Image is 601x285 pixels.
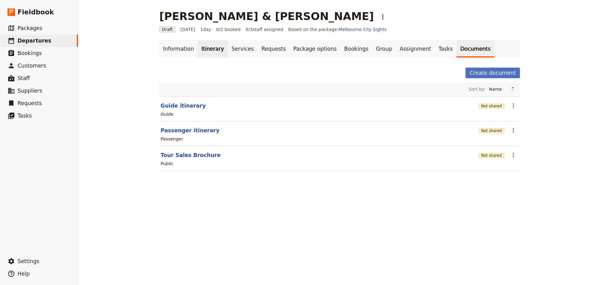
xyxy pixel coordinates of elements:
[508,84,517,94] button: Change sort direction
[18,75,30,81] span: Staff
[161,127,219,134] button: Passenger itinerary
[216,26,240,33] span: 0/2 booked
[18,113,32,119] span: Tasks
[479,128,504,133] button: Not shared
[18,100,42,106] span: Requests
[18,8,54,17] span: Fieldbook
[341,40,372,58] a: Bookings
[18,38,51,44] span: Departures
[18,63,46,69] span: Customers
[18,25,42,31] span: Packages
[18,271,30,277] span: Help
[508,150,519,160] button: Actions
[378,12,388,22] button: Actions
[508,125,519,136] button: Actions
[479,104,504,109] button: Not shared
[479,153,504,158] button: Not shared
[396,40,435,58] a: Assignment
[228,40,258,58] a: Services
[456,40,494,58] a: Documents
[290,40,340,58] a: Package options
[161,111,173,117] div: Guide
[161,102,206,109] button: Guide itinerary
[159,40,198,58] a: Information
[508,100,519,111] button: Actions
[180,26,195,33] span: [DATE]
[159,26,175,33] span: Draft
[18,88,42,94] span: Suppliers
[161,136,183,142] div: Passenger
[159,10,374,23] h1: [PERSON_NAME] & [PERSON_NAME]
[435,40,457,58] a: Tasks
[245,26,283,33] span: 0 / 3 staff assigned
[18,258,39,264] span: Settings
[469,86,485,92] span: Sort by:
[18,50,42,56] span: Bookings
[465,68,520,78] button: Create document
[161,160,173,167] div: Public
[200,26,211,33] span: 1 day
[258,40,290,58] a: Requests
[161,151,221,159] button: Tour Sales Brochure
[338,27,387,32] a: Melbourne City Sights
[486,84,508,94] select: Sort by:
[372,40,396,58] a: Group
[288,26,387,33] span: Based on the package:
[198,40,228,58] a: Itinerary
